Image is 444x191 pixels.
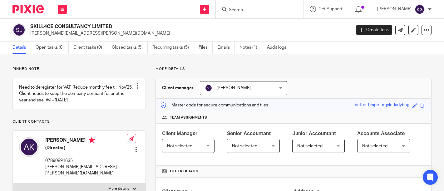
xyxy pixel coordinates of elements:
p: [PERSON_NAME][EMAIL_ADDRESS][PERSON_NAME][DOMAIN_NAME] [30,30,347,37]
a: Create task [356,25,392,35]
span: Client Manager [162,131,198,136]
p: [PERSON_NAME] [377,6,412,12]
a: Client tasks (0) [73,42,107,54]
a: Files [199,42,213,54]
i: Primary [89,137,95,143]
h2: SKILL4CE CONSULTANCY LIMITED [30,23,283,30]
h4: [PERSON_NAME] [45,137,127,145]
a: Recurring tasks (5) [152,42,194,54]
h5: (Director) [45,145,127,151]
a: Notes (1) [239,42,262,54]
span: Senior Accountant [227,131,271,136]
span: Not selected [297,144,323,148]
span: Not selected [232,144,257,148]
span: Junior Accountant [292,131,336,136]
p: Master code for secure communications and files [160,102,268,108]
h3: Client manager [162,85,194,91]
input: Search [228,7,284,13]
span: Team assignments [170,115,207,120]
img: svg%3E [12,23,26,37]
div: better-beige-argyle-ladybug [355,102,409,109]
a: Audit logs [267,42,291,54]
span: Not selected [362,144,387,148]
p: Pinned note [12,66,146,71]
a: Closed tasks (5) [112,42,148,54]
span: Accounts Associate [357,131,405,136]
p: 07890891635 [45,158,127,164]
p: More details [155,66,432,71]
span: Not selected [167,144,192,148]
a: Open tasks (0) [36,42,69,54]
p: [PERSON_NAME][EMAIL_ADDRESS][PERSON_NAME][DOMAIN_NAME] [45,164,127,177]
img: svg%3E [19,137,39,157]
img: svg%3E [205,84,212,92]
a: Emails [217,42,235,54]
span: Other details [170,169,198,174]
span: [PERSON_NAME] [216,86,251,90]
img: Pixie [12,5,44,13]
p: Client contacts [12,119,146,124]
img: svg%3E [415,4,425,14]
a: Details [12,42,31,54]
span: Get Support [318,7,343,11]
